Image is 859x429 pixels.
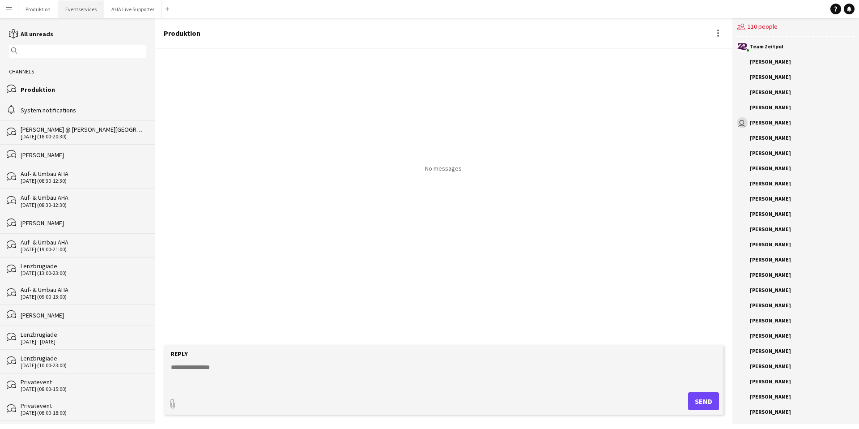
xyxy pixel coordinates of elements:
[21,311,146,319] div: [PERSON_NAME]
[750,196,791,202] div: [PERSON_NAME]
[9,30,53,38] a: All unreads
[750,257,791,262] div: [PERSON_NAME]
[750,90,791,95] div: [PERSON_NAME]
[750,181,791,186] div: [PERSON_NAME]
[21,386,146,392] div: [DATE] (08:00-15:00)
[21,410,146,416] div: [DATE] (08:00-18:00)
[21,339,146,345] div: [DATE] - [DATE]
[18,0,58,18] button: Produktion
[750,242,791,247] div: [PERSON_NAME]
[688,392,719,410] button: Send
[750,105,791,110] div: [PERSON_NAME]
[21,238,146,246] div: Auf- & Umbau AHA
[750,333,791,339] div: [PERSON_NAME]
[750,74,791,80] div: [PERSON_NAME]
[21,170,146,178] div: Auf- & Umbau AHA
[750,211,791,217] div: [PERSON_NAME]
[750,318,791,323] div: [PERSON_NAME]
[21,133,146,140] div: [DATE] (18:00-20:30)
[750,364,791,369] div: [PERSON_NAME]
[21,178,146,184] div: [DATE] (08:30-12:30)
[750,409,791,415] div: [PERSON_NAME]
[104,0,162,18] button: AHA Live Supporter
[750,44,783,49] div: Team Zeitpol
[21,362,146,369] div: [DATE] (10:00-23:00)
[750,227,791,232] div: [PERSON_NAME]
[750,379,791,384] div: [PERSON_NAME]
[750,272,791,278] div: [PERSON_NAME]
[21,402,146,410] div: Privatevent
[21,86,146,94] div: Produktion
[21,262,146,270] div: Lenzbrugiade
[21,294,146,300] div: [DATE] (09:00-13:00)
[750,120,791,125] div: [PERSON_NAME]
[21,330,146,339] div: Lenzbrugiade
[21,354,146,362] div: Lenzbrugiade
[21,219,146,227] div: [PERSON_NAME]
[58,0,104,18] button: Eventservices
[21,125,146,133] div: [PERSON_NAME] @ [PERSON_NAME][GEOGRAPHIC_DATA]
[425,164,462,172] p: No messages
[170,350,188,358] label: Reply
[750,287,791,293] div: [PERSON_NAME]
[21,246,146,253] div: [DATE] (19:00-21:00)
[750,394,791,399] div: [PERSON_NAME]
[21,286,146,294] div: Auf- & Umbau AHA
[750,150,791,156] div: [PERSON_NAME]
[750,303,791,308] div: [PERSON_NAME]
[21,270,146,276] div: [DATE] (13:00-23:00)
[21,202,146,208] div: [DATE] (08:30-12:30)
[750,59,791,64] div: [PERSON_NAME]
[750,135,791,141] div: [PERSON_NAME]
[750,348,791,354] div: [PERSON_NAME]
[750,166,791,171] div: [PERSON_NAME]
[164,29,200,37] div: Produktion
[737,18,855,37] div: 110 people
[21,193,146,202] div: Auf- & Umbau AHA
[21,378,146,386] div: Privatevent
[21,106,146,114] div: System notifications
[21,151,146,159] div: [PERSON_NAME]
